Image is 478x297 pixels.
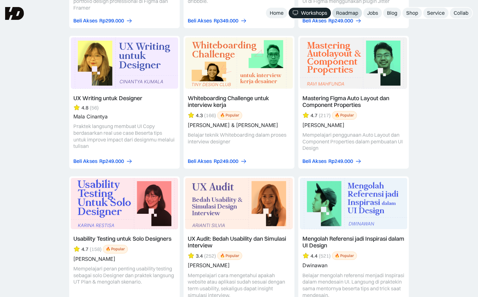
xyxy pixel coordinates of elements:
[423,8,449,18] a: Service
[383,8,401,18] a: Blog
[406,10,418,16] div: Shop
[363,8,382,18] a: Jobs
[302,158,326,165] div: Beli Akses
[367,10,378,16] div: Jobs
[214,158,238,165] div: Rp249.000
[99,158,124,165] div: Rp249.000
[289,8,331,18] a: Workshops
[73,17,97,24] div: Beli Akses
[450,8,472,18] a: Collab
[99,17,124,24] div: Rp299.000
[328,158,353,165] div: Rp249.000
[302,17,362,24] a: Beli AksesRp249.000
[214,17,238,24] div: Rp349.000
[270,10,284,16] div: Home
[73,158,97,165] div: Beli Akses
[302,17,326,24] div: Beli Akses
[332,8,362,18] a: Roadmap
[73,158,133,165] a: Beli AksesRp249.000
[427,10,445,16] div: Service
[328,17,353,24] div: Rp249.000
[266,8,287,18] a: Home
[387,10,397,16] div: Blog
[302,158,362,165] a: Beli AksesRp249.000
[188,17,247,24] a: Beli AksesRp349.000
[73,17,133,24] a: Beli AksesRp299.000
[188,158,212,165] div: Beli Akses
[454,10,468,16] div: Collab
[188,158,247,165] a: Beli AksesRp249.000
[188,17,212,24] div: Beli Akses
[336,10,358,16] div: Roadmap
[301,10,327,16] div: Workshops
[402,8,422,18] a: Shop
